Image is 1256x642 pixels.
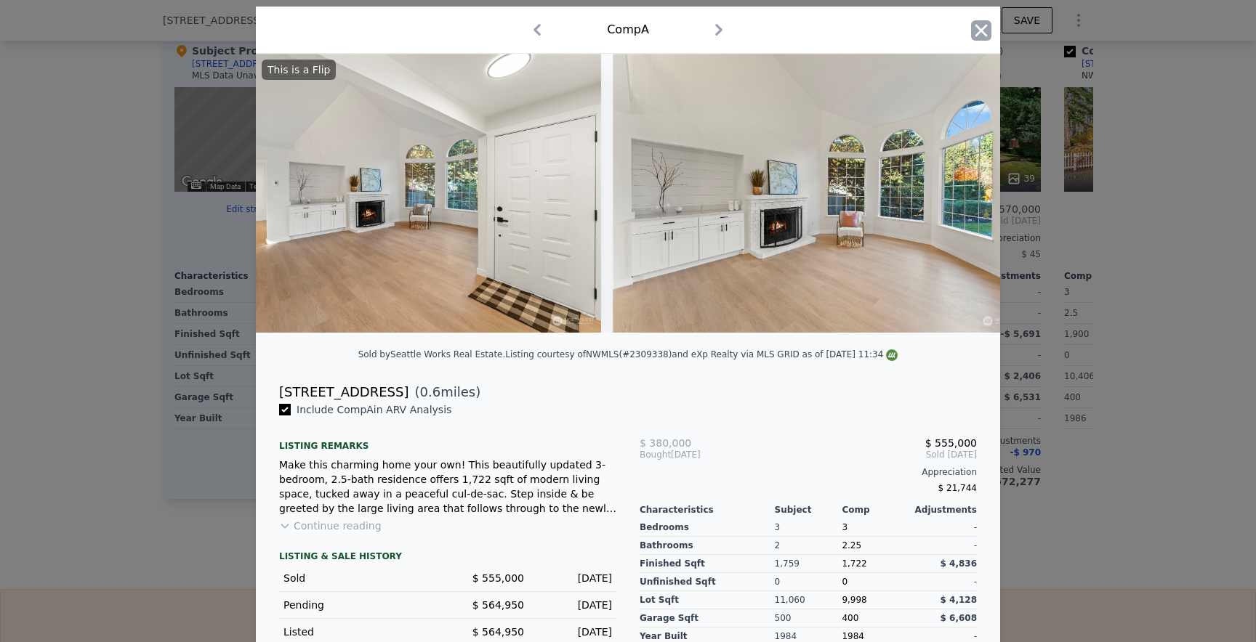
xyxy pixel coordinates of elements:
div: Adjustments [909,504,977,516]
div: Bathrooms [640,537,775,555]
span: $ 6,608 [941,613,977,623]
span: $ 4,836 [941,558,977,569]
div: 2.25 [842,537,909,555]
div: Characteristics [640,504,775,516]
div: Sold [283,571,436,585]
div: [DATE] [536,571,612,585]
img: NWMLS Logo [886,349,898,361]
span: $ 564,950 [472,626,524,638]
div: 0 [775,573,842,591]
span: ( miles) [408,382,480,402]
div: This is a Flip [262,60,336,80]
div: Garage Sqft [640,609,775,627]
div: [STREET_ADDRESS] [279,382,408,402]
span: $ 4,128 [941,595,977,605]
span: Include Comp A in ARV Analysis [291,404,457,415]
span: $ 21,744 [938,483,977,493]
div: Appreciation [640,466,977,478]
span: $ 564,950 [472,599,524,611]
div: 3 [775,519,842,537]
div: [DATE] [536,625,612,639]
div: Comp [842,504,909,516]
span: 0.6 [420,384,441,399]
span: 1,722 [842,558,866,569]
span: Bought [640,449,671,460]
div: [DATE] [640,449,752,460]
div: Unfinished Sqft [640,573,775,591]
div: 2 [775,537,842,555]
span: $ 555,000 [925,437,977,449]
div: Listed [283,625,436,639]
div: Listing courtesy of NWMLS (#2309338) and eXp Realty via MLS GRID as of [DATE] 11:34 [505,349,898,359]
span: 0 [842,577,848,587]
div: Make this charming home your own! This beautifully updated 3-bedroom, 2.5-bath residence offers 1... [279,458,616,516]
div: Listing remarks [279,428,616,452]
span: Sold [DATE] [752,449,977,460]
span: 400 [842,613,858,623]
button: Continue reading [279,519,382,533]
div: 1,759 [775,555,842,573]
img: Property Img [182,54,600,333]
div: LISTING & SALE HISTORY [279,550,616,565]
span: 3 [842,522,848,532]
div: - [909,537,977,555]
img: Property Img [613,54,1031,333]
div: - [909,573,977,591]
div: Finished Sqft [640,555,775,573]
span: $ 555,000 [472,572,524,584]
div: Sold by Seattle Works Real Estate . [358,349,506,359]
div: 11,060 [775,591,842,609]
div: - [909,519,977,537]
div: Comp A [607,21,649,38]
div: Lot Sqft [640,591,775,609]
span: 9,998 [842,595,866,605]
div: [DATE] [536,598,612,612]
div: Subject [775,504,842,516]
div: Bedrooms [640,519,775,537]
div: Pending [283,598,436,612]
span: $ 380,000 [640,437,691,449]
div: 500 [775,609,842,627]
